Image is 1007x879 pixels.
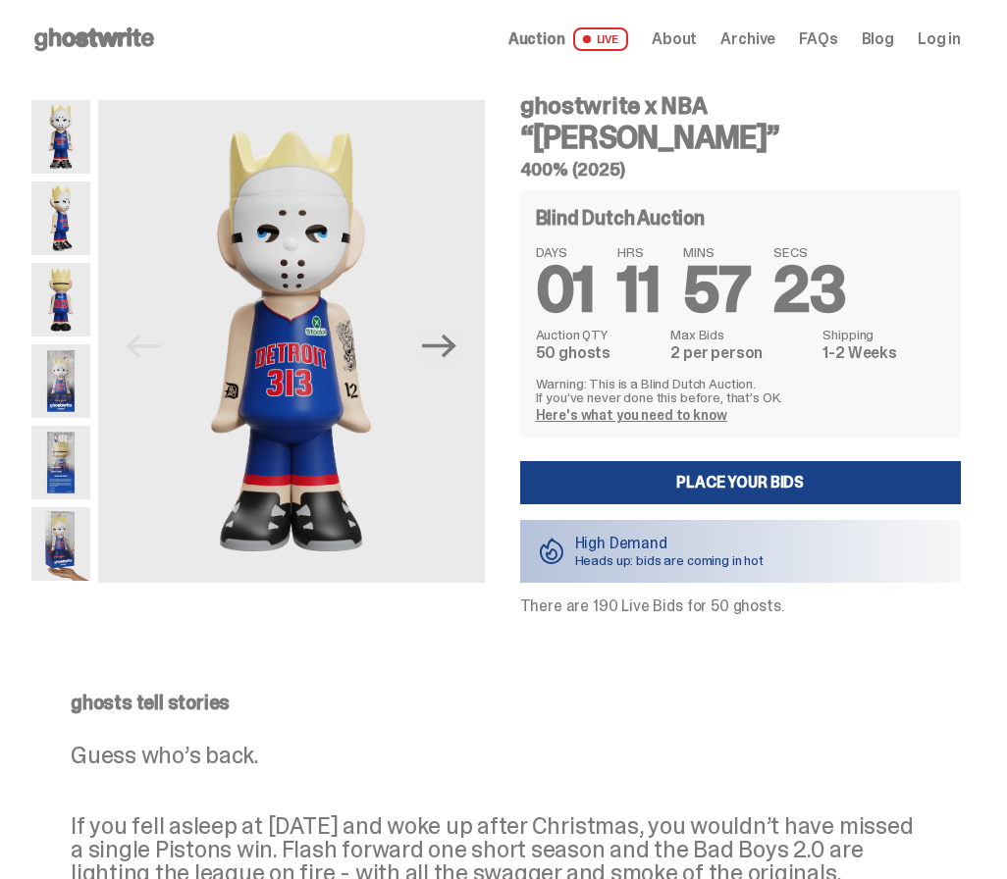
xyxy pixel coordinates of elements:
[683,245,750,259] span: MINS
[773,245,846,259] span: SECS
[536,208,705,228] h4: Blind Dutch Auction
[822,328,945,341] dt: Shipping
[918,31,961,47] a: Log in
[617,245,660,259] span: HRS
[520,461,962,504] a: Place your Bids
[862,31,894,47] a: Blog
[720,31,775,47] a: Archive
[520,122,962,153] h3: “[PERSON_NAME]”
[773,249,846,331] span: 23
[536,345,660,361] dd: 50 ghosts
[573,27,629,51] span: LIVE
[508,27,628,51] a: Auction LIVE
[31,181,90,255] img: Copy%20of%20Eminem_NBA_400_3.png
[652,31,697,47] a: About
[71,693,922,712] p: ghosts tell stories
[520,94,962,118] h4: ghostwrite x NBA
[670,345,811,361] dd: 2 per person
[536,328,660,341] dt: Auction QTY
[822,345,945,361] dd: 1-2 Weeks
[536,249,595,331] span: 01
[520,161,962,179] h5: 400% (2025)
[31,344,90,418] img: Eminem_NBA_400_12.png
[799,31,837,47] a: FAQs
[536,406,727,424] a: Here's what you need to know
[536,377,946,404] p: Warning: This is a Blind Dutch Auction. If you’ve never done this before, that’s OK.
[418,325,461,368] button: Next
[683,249,750,331] span: 57
[31,100,90,174] img: Copy%20of%20Eminem_NBA_400_1.png
[536,245,595,259] span: DAYS
[508,31,565,47] span: Auction
[520,598,962,614] p: There are 190 Live Bids for 50 ghosts.
[575,536,765,551] p: High Demand
[31,507,90,581] img: eminem%20scale.png
[575,553,765,567] p: Heads up: bids are coming in hot
[670,328,811,341] dt: Max Bids
[617,249,660,331] span: 11
[31,426,90,499] img: Eminem_NBA_400_13.png
[98,100,485,583] img: Copy%20of%20Eminem_NBA_400_1.png
[31,263,90,336] img: Copy%20of%20Eminem_NBA_400_6.png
